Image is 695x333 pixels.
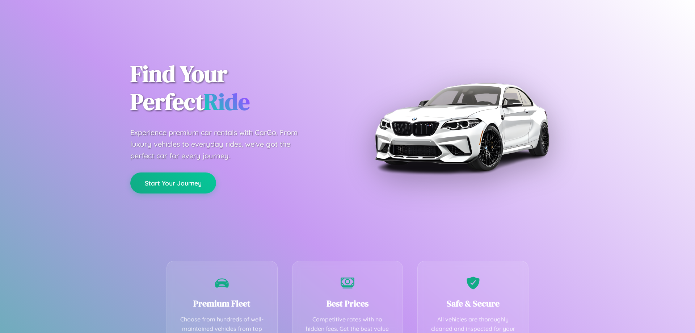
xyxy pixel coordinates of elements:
[429,297,517,309] h3: Safe & Secure
[130,172,216,193] button: Start Your Journey
[371,36,552,217] img: Premium BMW car rental vehicle
[130,60,337,116] h1: Find Your Perfect
[204,86,250,117] span: Ride
[303,297,392,309] h3: Best Prices
[130,127,311,162] p: Experience premium car rentals with CarGo. From luxury vehicles to everyday rides, we've got the ...
[178,297,266,309] h3: Premium Fleet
